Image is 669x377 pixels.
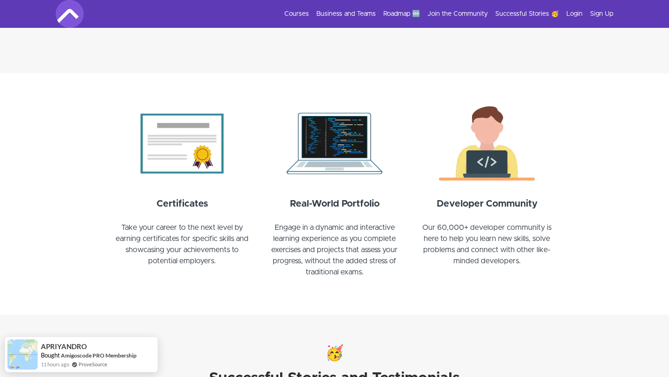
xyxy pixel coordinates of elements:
[41,343,87,351] span: APRIYANDRO
[422,224,551,265] span: Our 60,000+ developer community is here to help you learn new skills, solve problems and connect ...
[437,199,538,208] strong: Developer Community
[290,199,380,208] strong: Real-World Portfolio
[264,222,405,289] p: Engage in a dynamic and interactive learning experience as you complete exercises and projects th...
[316,9,376,19] a: Business and Teams
[111,101,253,186] img: Certificates
[495,9,559,19] a: Successful Stories 🥳
[79,360,107,368] a: ProveSource
[163,343,506,365] h3: 🥳
[566,9,583,19] a: Login
[590,9,613,19] a: Sign Up
[427,9,488,19] a: Join the Community
[41,360,69,368] span: 11 hours ago
[284,9,309,19] a: Courses
[116,224,249,265] span: Take your career to the next level by earning certificates for specific skills and showcasing you...
[61,351,137,359] a: Amigoscode PRO Membership
[416,101,557,186] img: Join out Developer Community
[41,351,60,359] span: Bought
[383,9,420,19] a: Roadmap 🆕
[264,101,405,186] img: Create a real-world portfolio
[7,339,38,370] img: provesource social proof notification image
[157,199,208,208] strong: Certificates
